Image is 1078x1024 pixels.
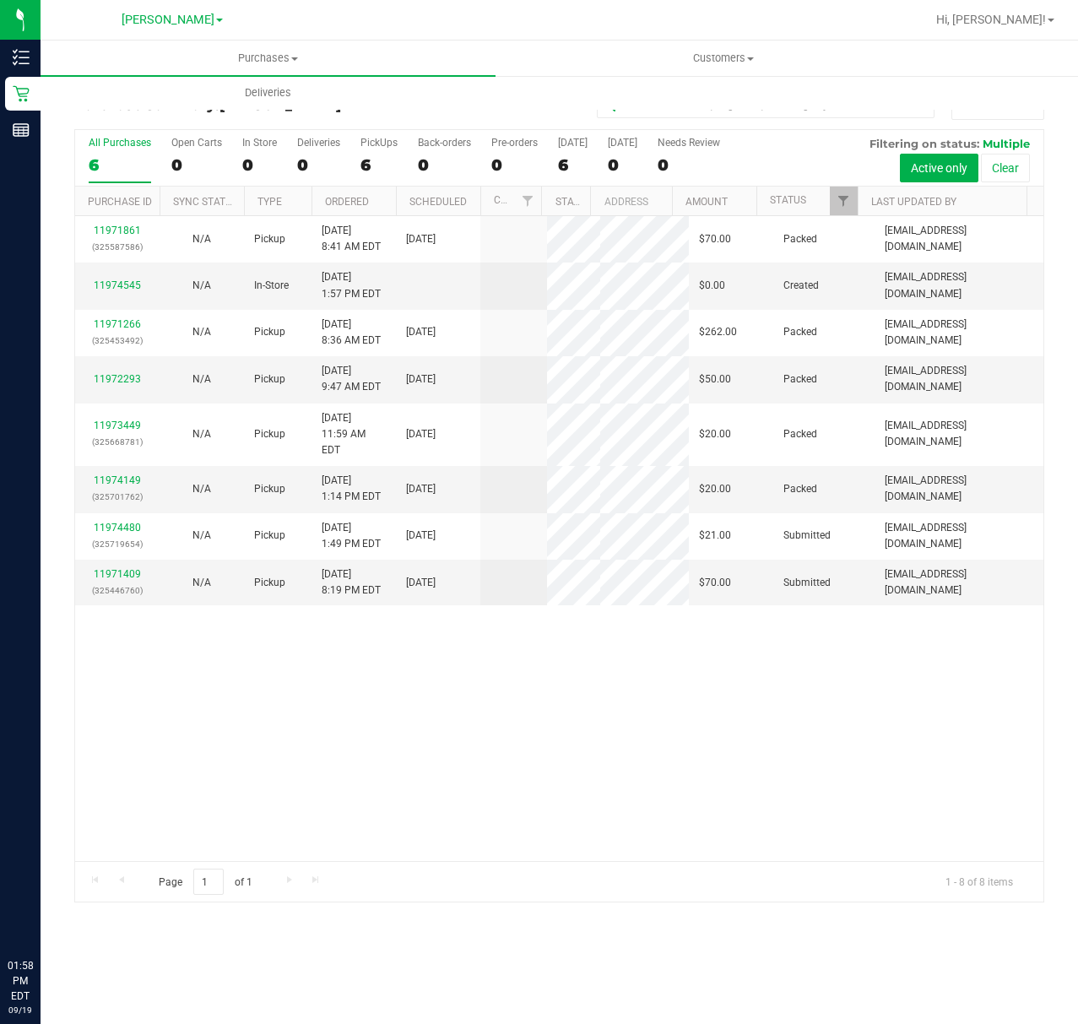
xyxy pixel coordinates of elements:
a: 11971409 [94,568,141,580]
span: Hi, [PERSON_NAME]! [936,13,1046,26]
span: Not Applicable [192,483,211,495]
a: 11974545 [94,279,141,291]
span: Deliveries [222,85,314,100]
a: Last Updated By [871,196,956,208]
inline-svg: Inventory [13,49,30,66]
a: Sync Status [173,196,238,208]
div: 0 [418,155,471,175]
span: $70.00 [699,575,731,591]
span: Not Applicable [192,577,211,588]
span: Filtering on status: [869,137,979,150]
span: Packed [783,324,817,340]
a: Ordered [325,196,369,208]
span: Not Applicable [192,326,211,338]
p: (325701762) [85,489,149,505]
a: State Registry ID [555,196,644,208]
a: Type [257,196,282,208]
span: $50.00 [699,371,731,387]
span: [DATE] [406,231,436,247]
span: [EMAIL_ADDRESS][DOMAIN_NAME] [885,269,1033,301]
a: Amount [685,196,728,208]
th: Address [590,187,672,216]
span: In-Store [254,278,289,294]
p: 09/19 [8,1004,33,1016]
button: N/A [192,278,211,294]
p: (325668781) [85,434,149,450]
span: Not Applicable [192,233,211,245]
span: [DATE] [406,481,436,497]
a: Scheduled [409,196,467,208]
h3: Purchase Summary: [74,98,398,113]
span: Not Applicable [192,279,211,291]
span: Pickup [254,371,285,387]
button: N/A [192,231,211,247]
a: Filter [513,187,541,215]
span: Packed [783,231,817,247]
span: [EMAIL_ADDRESS][DOMAIN_NAME] [885,418,1033,450]
button: N/A [192,481,211,497]
span: [DATE] 8:36 AM EDT [322,317,381,349]
a: Filter [830,187,858,215]
span: $0.00 [699,278,725,294]
span: [PERSON_NAME] [122,13,214,27]
a: 11972293 [94,373,141,385]
span: [DATE] 1:49 PM EDT [322,520,381,552]
p: (325587586) [85,239,149,255]
span: Multiple [983,137,1030,150]
span: [EMAIL_ADDRESS][DOMAIN_NAME] [885,363,1033,395]
span: [DATE] 11:59 AM EDT [322,410,386,459]
a: Purchase ID [88,196,152,208]
a: 11974149 [94,474,141,486]
span: Packed [783,426,817,442]
a: 11974480 [94,522,141,534]
a: Purchases [41,41,496,76]
button: N/A [192,371,211,387]
div: 6 [558,155,588,175]
button: N/A [192,324,211,340]
span: Pickup [254,231,285,247]
button: N/A [192,528,211,544]
span: Created [783,278,819,294]
span: [DATE] [406,371,436,387]
p: (325719654) [85,536,149,552]
span: Page of 1 [144,869,266,895]
span: Packed [783,371,817,387]
span: [EMAIL_ADDRESS][DOMAIN_NAME] [885,317,1033,349]
span: [DATE] [406,324,436,340]
span: Not Applicable [192,428,211,440]
span: [DATE] 9:47 AM EDT [322,363,381,395]
button: N/A [192,426,211,442]
div: PickUps [360,137,398,149]
span: [DATE] 1:57 PM EDT [322,269,381,301]
span: Pickup [254,481,285,497]
div: Pre-orders [491,137,538,149]
a: 11973449 [94,420,141,431]
div: [DATE] [558,137,588,149]
a: 11971861 [94,225,141,236]
span: Customers [496,51,950,66]
span: Pickup [254,528,285,544]
div: Deliveries [297,137,340,149]
button: N/A [192,575,211,591]
div: 0 [658,155,720,175]
span: $70.00 [699,231,731,247]
div: Open Carts [171,137,222,149]
div: All Purchases [89,137,151,149]
a: Customers [496,41,951,76]
div: Back-orders [418,137,471,149]
div: [DATE] [608,137,637,149]
span: [DATE] [406,426,436,442]
div: 0 [297,155,340,175]
span: Submitted [783,528,831,544]
div: 6 [360,155,398,175]
span: Submitted [783,575,831,591]
span: [DATE] 8:41 AM EDT [322,223,381,255]
iframe: Resource center [17,889,68,940]
p: (325453492) [85,333,149,349]
div: 0 [491,155,538,175]
span: Pickup [254,426,285,442]
button: Clear [981,154,1030,182]
span: 1 - 8 of 8 items [932,869,1027,894]
span: [EMAIL_ADDRESS][DOMAIN_NAME] [885,473,1033,505]
span: Not Applicable [192,373,211,385]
